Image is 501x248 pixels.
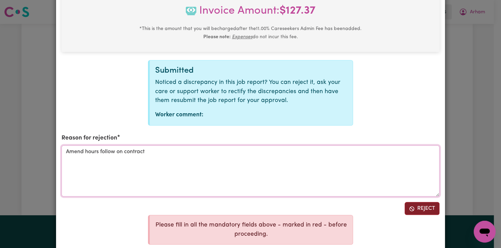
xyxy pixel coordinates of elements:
[155,78,347,105] p: Noticed a discrepancy in this job report? You can reject it, ask your care or support worker to r...
[67,3,434,25] span: Invoice Amount:
[155,112,203,118] strong: Worker comment:
[203,34,231,40] b: Please note:
[405,202,439,215] button: Reject job report
[155,221,347,239] p: Please fill in all the mandatory fields above - marked in red - before proceeding.
[155,67,194,75] span: Submitted
[62,145,439,196] textarea: Amend hours follow on contract
[232,34,253,40] u: Expenses
[280,5,315,16] b: $ 127.37
[62,134,117,143] label: Reason for rejection
[139,26,362,40] small: This is the amount that you will be charged after the 11.00 % Careseekers Admin Fee has been adde...
[474,221,496,243] iframe: Button to launch messaging window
